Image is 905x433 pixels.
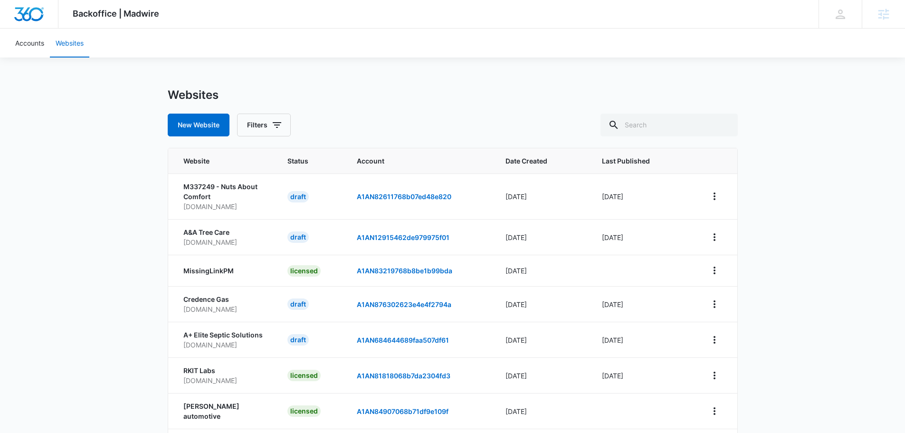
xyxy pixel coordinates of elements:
a: Accounts [10,29,50,58]
a: A1AN12915462de979975f01 [357,233,449,241]
td: [DATE] [494,393,591,429]
td: [DATE] [494,219,591,255]
button: Filters [237,114,291,136]
p: [PERSON_NAME] automotive [183,401,265,421]
div: draft [287,191,309,202]
input: Search [600,114,738,136]
p: [DOMAIN_NAME] [183,304,265,314]
span: Date Created [505,156,566,166]
button: New Website [168,114,229,136]
h1: Websites [168,88,219,102]
span: Last Published [602,156,670,166]
td: [DATE] [591,286,695,322]
div: draft [287,334,309,346]
td: [DATE] [494,286,591,322]
p: Credence Gas [183,294,265,304]
button: View More [707,404,722,419]
button: View More [707,297,722,312]
p: A&A Tree Care [183,227,265,237]
td: [DATE] [494,173,591,219]
td: [DATE] [494,322,591,357]
td: [DATE] [494,357,591,393]
a: A1AN84907068b71df9e109f [357,407,448,415]
button: View More [707,189,722,204]
td: [DATE] [591,322,695,357]
button: View More [707,263,722,278]
div: draft [287,298,309,310]
p: [DOMAIN_NAME] [183,375,265,385]
p: RKIT Labs [183,366,265,375]
p: MissingLinkPM [183,266,265,276]
p: [DOMAIN_NAME] [183,202,265,212]
p: [DOMAIN_NAME] [183,340,265,350]
p: M337249 - Nuts About Comfort [183,182,265,202]
span: Status [287,156,334,166]
span: Account [357,156,483,166]
span: Backoffice | Madwire [73,9,159,19]
button: View More [707,230,722,245]
button: View More [707,332,722,347]
td: [DATE] [591,173,695,219]
a: A1AN83219768b8be1b99bda [357,267,452,275]
p: [DOMAIN_NAME] [183,237,265,247]
div: draft [287,231,309,243]
a: A1AN82611768b07ed48e820 [357,192,451,201]
button: View More [707,368,722,383]
a: A1AN876302623e4e4f2794a [357,300,451,308]
div: licensed [287,370,321,381]
td: [DATE] [591,357,695,393]
div: licensed [287,265,321,277]
a: A1AN81818068b7da2304fd3 [357,372,450,380]
a: Websites [50,29,89,58]
a: A1AN684644689faa507df61 [357,336,449,344]
div: licensed [287,405,321,417]
p: A+ Elite Septic Solutions [183,330,265,340]
td: [DATE] [591,219,695,255]
td: [DATE] [494,255,591,286]
span: Website [183,156,251,166]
